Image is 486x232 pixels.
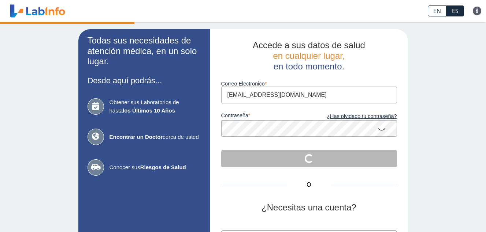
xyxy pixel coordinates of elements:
[273,51,345,61] span: en cualquier lugar,
[221,113,309,121] label: contraseña
[274,61,344,71] span: en todo momento.
[110,133,201,141] span: cerca de usted
[287,180,331,189] span: O
[110,98,201,115] span: Obtener sus Laboratorios de hasta
[123,107,175,114] b: los Últimos 10 Años
[221,81,397,87] label: Correo Electronico
[140,164,186,170] b: Riesgos de Salud
[446,5,464,16] a: ES
[428,5,446,16] a: EN
[221,202,397,213] h2: ¿Necesitas una cuenta?
[309,113,397,121] a: ¿Has olvidado tu contraseña?
[253,40,365,50] span: Accede a sus datos de salud
[88,76,201,85] h3: Desde aquí podrás...
[110,163,201,172] span: Conocer sus
[88,35,201,67] h2: Todas sus necesidades de atención médica, en un solo lugar.
[110,134,163,140] b: Encontrar un Doctor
